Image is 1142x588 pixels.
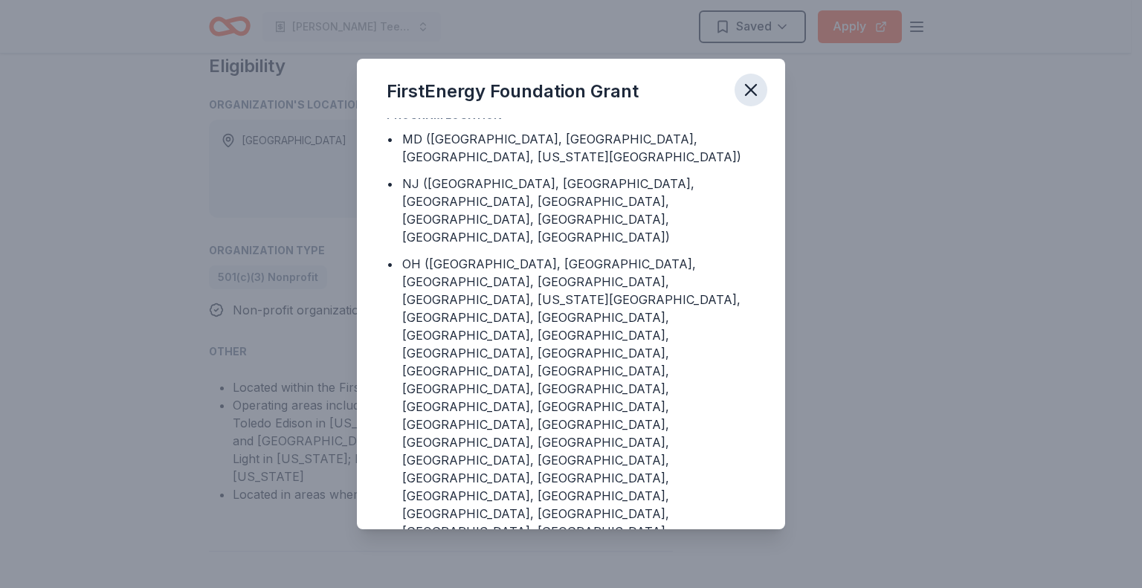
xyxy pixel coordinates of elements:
[387,130,393,148] div: •
[402,175,755,246] div: NJ ([GEOGRAPHIC_DATA], [GEOGRAPHIC_DATA], [GEOGRAPHIC_DATA], [GEOGRAPHIC_DATA], [GEOGRAPHIC_DATA]...
[387,80,639,103] div: FirstEnergy Foundation Grant
[387,255,393,273] div: •
[402,130,755,166] div: MD ([GEOGRAPHIC_DATA], [GEOGRAPHIC_DATA], [GEOGRAPHIC_DATA], [US_STATE][GEOGRAPHIC_DATA])
[387,175,393,193] div: •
